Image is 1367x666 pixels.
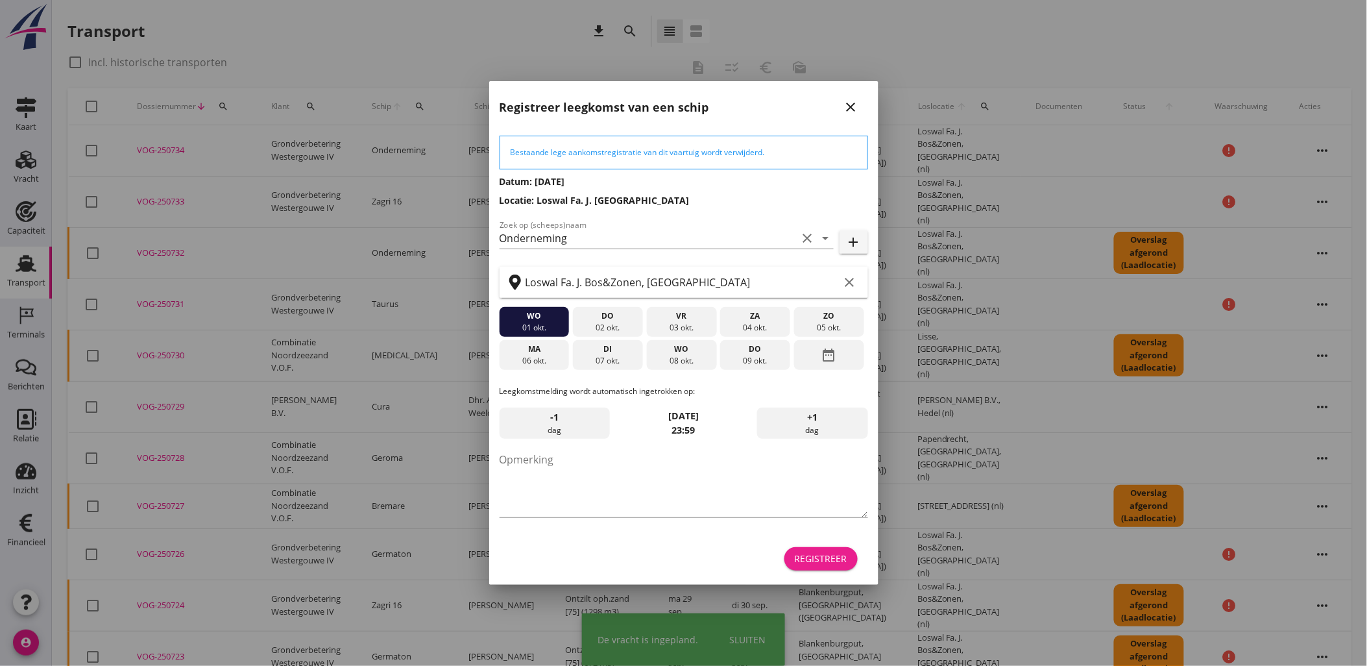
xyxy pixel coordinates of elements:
[502,322,566,334] div: 01 okt.
[818,230,834,246] i: arrow_drop_down
[526,272,840,293] input: Zoek op terminal of plaats
[800,230,816,246] i: clear
[500,193,868,207] h3: Locatie: Loswal Fa. J. [GEOGRAPHIC_DATA]
[723,322,787,334] div: 04 okt.
[795,552,847,565] div: Registreer
[784,547,858,571] button: Registreer
[502,310,566,322] div: wo
[649,310,713,322] div: vr
[502,343,566,355] div: ma
[511,147,857,158] div: Bestaande lege aankomstregistratie van dit vaartuig wordt verwijderd.
[672,424,696,436] strong: 23:59
[502,355,566,367] div: 06 okt.
[757,408,867,439] div: dag
[723,355,787,367] div: 09 okt.
[797,322,861,334] div: 05 okt.
[846,234,862,250] i: add
[576,310,640,322] div: do
[500,449,868,517] textarea: Opmerking
[821,343,837,367] i: date_range
[500,386,868,397] p: Leegkomstmelding wordt automatisch ingetrokken op:
[500,228,797,249] input: Zoek op (scheeps)naam
[797,310,861,322] div: zo
[843,99,859,115] i: close
[649,322,713,334] div: 03 okt.
[576,343,640,355] div: di
[723,343,787,355] div: do
[842,275,858,290] i: clear
[500,99,709,116] h2: Registreer leegkomst van een schip
[576,322,640,334] div: 02 okt.
[500,408,610,439] div: dag
[649,343,713,355] div: wo
[576,355,640,367] div: 07 okt.
[668,410,699,422] strong: [DATE]
[550,410,559,425] span: -1
[649,355,713,367] div: 08 okt.
[500,175,868,188] h3: Datum: [DATE]
[723,310,787,322] div: za
[807,410,817,425] span: +1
